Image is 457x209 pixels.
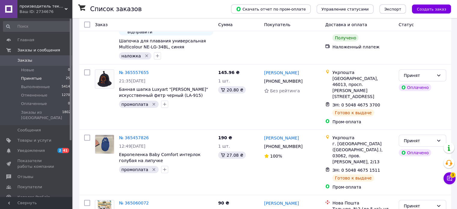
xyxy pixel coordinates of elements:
[144,54,149,58] svg: Удалить метку
[17,138,51,143] span: Товары и услуги
[406,6,451,11] a: Создать заказ
[218,78,230,83] span: 1 шт.
[236,6,306,12] span: Скачать отчет по пром-оплате
[218,152,245,159] div: 27.08 ₴
[151,102,156,107] svg: Удалить метку
[20,9,72,14] div: Ваш ID: 2734676
[332,184,394,190] div: Пром-оплата
[17,128,41,133] span: Сообщения
[95,135,114,154] img: Фото товару
[17,48,60,53] span: Заказы и сообщения
[62,93,70,98] span: 1270
[325,22,367,27] span: Доставка и оплата
[95,135,114,154] a: Фото товару
[17,184,42,190] span: Покупатели
[332,34,358,41] div: Получено
[218,135,232,140] span: 190 ₴
[218,144,230,149] span: 1 шт.
[62,110,71,121] span: 1802
[404,137,434,144] div: Принят
[264,79,303,84] span: [PHONE_NUMBER]
[121,54,141,58] span: наложка
[95,70,114,88] img: Фото товару
[119,38,206,49] a: Шапочка для плавания универсальная Multicolour NE-LG-34BL, синяя
[68,101,70,106] span: 0
[450,172,455,178] span: 3
[218,70,239,75] span: 145.96 ₴
[317,5,373,14] button: Управление статусами
[404,72,434,79] div: Принят
[17,58,32,63] span: Заказы
[321,7,369,11] span: Управление статусами
[21,93,47,98] span: Отмененные
[21,84,50,90] span: Выполненные
[119,70,149,75] a: № 365557655
[399,22,414,27] span: Статус
[264,70,299,76] a: [PERSON_NAME]
[332,44,394,50] div: Наложенный платеж
[332,69,394,75] div: Укрпошта
[332,174,374,182] div: Готово к выдаче
[332,200,394,206] div: Нова Пошта
[17,148,45,153] span: Уведомления
[332,141,394,165] div: г. [GEOGRAPHIC_DATA] ([GEOGRAPHIC_DATA].), 03062, пров. [PERSON_NAME], 2/13
[62,148,69,153] span: 41
[412,5,451,14] button: Создать заказ
[332,168,380,173] span: ЭН: 0 5048 4675 1511
[119,78,145,83] span: 21:35[DATE]
[17,158,56,169] span: Показатели работы компании
[95,69,114,89] a: Фото товару
[270,154,282,158] span: 100%
[264,22,291,27] span: Покупатель
[151,167,156,172] svg: Удалить метку
[21,101,47,106] span: Оплаченные
[119,152,200,163] a: Европеленка Baby Comfort интерлок голубая на липучке
[3,21,71,32] input: Поиск
[121,102,148,107] span: промоплата
[119,135,149,140] a: № 365457826
[119,87,208,98] a: Банная шапка Luxyart "[PERSON_NAME]" искусственный фетр черный (LA-915)
[90,5,142,13] h1: Список заказов
[399,84,431,91] div: Оплачено
[17,174,33,180] span: Отзывы
[332,75,394,100] div: [GEOGRAPHIC_DATA], 46013, просп. [PERSON_NAME][STREET_ADDRESS]
[68,67,70,73] span: 0
[332,135,394,141] div: Укрпошта
[264,200,299,206] a: [PERSON_NAME]
[384,7,401,11] span: Экспорт
[399,149,431,156] div: Оплачено
[20,4,65,9] span: производитель текстиля Luxyart
[21,110,62,121] span: Заказы из [GEOGRAPHIC_DATA]
[417,7,446,11] span: Создать заказ
[264,144,303,149] span: [PHONE_NUMBER]
[270,88,300,93] span: Без рейтинга
[95,22,108,27] span: Заказ
[443,172,455,184] button: Чат с покупателем3
[17,195,50,200] span: Каталог ProSale
[62,84,70,90] span: 5414
[17,37,34,43] span: Главная
[121,167,148,172] span: промоплата
[218,22,233,27] span: Сумма
[218,86,245,94] div: 20.80 ₴
[332,103,380,107] span: ЭН: 0 5048 4675 3700
[57,148,62,153] span: 2
[119,144,145,149] span: 12:49[DATE]
[218,201,229,205] span: 90 ₴
[332,109,374,116] div: Готово к выдаче
[21,76,42,81] span: Принятые
[21,67,34,73] span: Новые
[66,76,70,81] span: 25
[231,5,311,14] button: Скачать отчет по пром-оплате
[379,5,406,14] button: Экспорт
[264,135,299,141] a: [PERSON_NAME]
[332,119,394,125] div: Пром-оплата
[119,201,149,205] a: № 365060072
